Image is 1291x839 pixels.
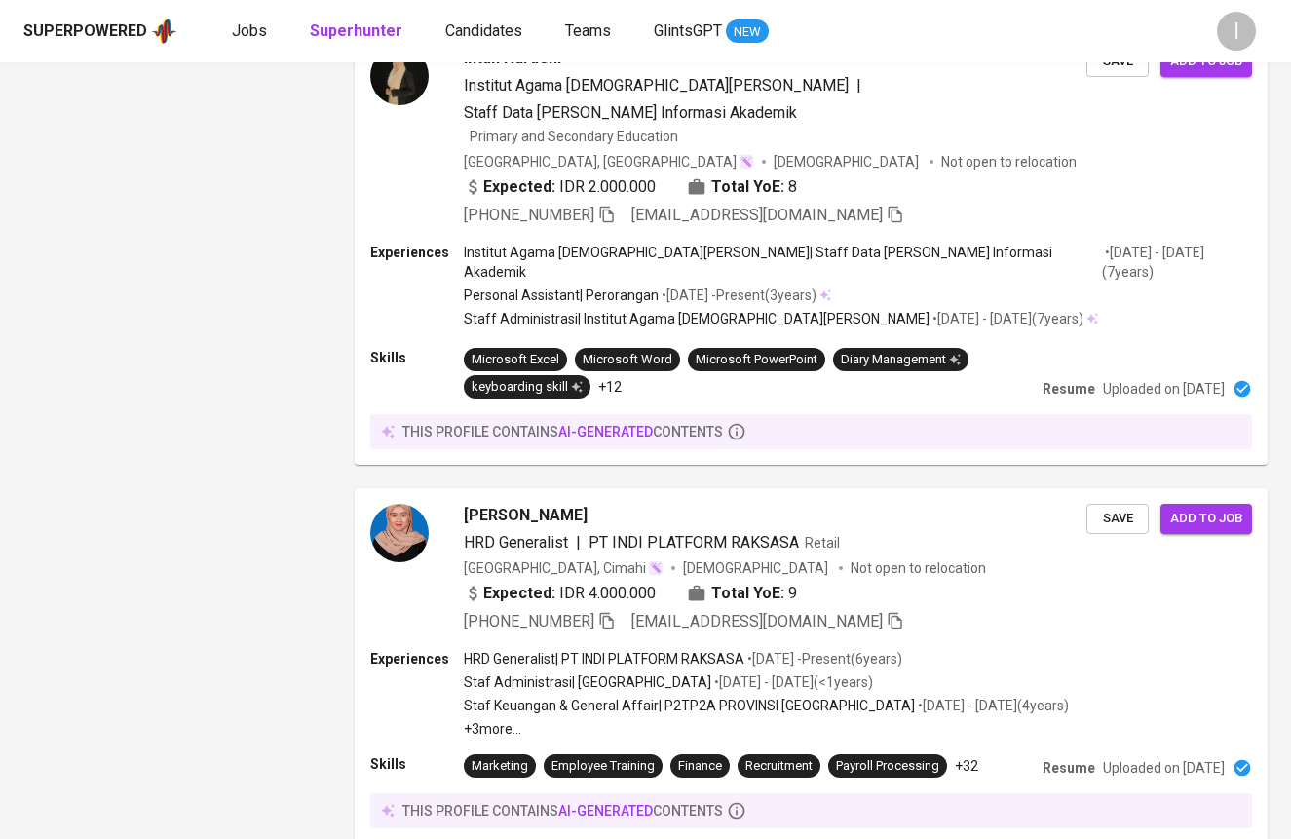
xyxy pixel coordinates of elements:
b: Total YoE: [711,175,784,199]
p: Staf Administrasi | [GEOGRAPHIC_DATA] [464,672,711,692]
div: I [1217,12,1256,51]
p: • [DATE] - Present ( 3 years ) [659,286,816,305]
a: Jobs [232,19,271,44]
p: • [DATE] - [DATE] ( 7 years ) [1102,243,1252,282]
img: 745dc587c5ec95d4791a85d687c8d6de.jpg [370,47,429,105]
div: Microsoft Excel [472,351,559,369]
div: [GEOGRAPHIC_DATA], [GEOGRAPHIC_DATA] [464,152,754,172]
p: • [DATE] - Present ( 6 years ) [744,649,902,668]
p: Uploaded on [DATE] [1103,758,1225,778]
img: bfb82a2920b7fda34086259074f0e0ec.jpeg [370,504,429,562]
button: Add to job [1160,504,1252,534]
span: [EMAIL_ADDRESS][DOMAIN_NAME] [631,612,883,630]
p: Experiences [370,243,464,262]
span: Staff Data [PERSON_NAME] Informasi Akademik [464,103,797,122]
span: PT INDI PLATFORM RAKSASA [589,533,799,552]
button: Save [1086,504,1149,534]
span: | [856,74,861,97]
span: Teams [565,21,611,40]
p: +32 [955,756,978,776]
p: Experiences [370,649,464,668]
div: Finance [678,757,722,776]
div: IDR 4.000.000 [464,582,656,605]
div: Payroll Processing [836,757,939,776]
span: [PHONE_NUMBER] [464,206,594,224]
div: Recruitment [745,757,813,776]
p: • [DATE] - [DATE] ( 7 years ) [930,309,1083,328]
span: GlintsGPT [654,21,722,40]
span: Save [1096,508,1139,530]
p: Not open to relocation [851,558,986,578]
div: [GEOGRAPHIC_DATA], Cimahi [464,558,664,578]
div: Microsoft Word [583,351,672,369]
span: Primary and Secondary Education [470,129,678,144]
p: Resume [1043,758,1095,778]
a: Superpoweredapp logo [23,17,177,46]
span: Institut Agama [DEMOGRAPHIC_DATA][PERSON_NAME] [464,76,849,95]
span: Retail [805,535,840,551]
b: Expected: [483,582,555,605]
p: Skills [370,348,464,367]
p: Skills [370,754,464,774]
p: Uploaded on [DATE] [1103,379,1225,399]
div: Employee Training [551,757,655,776]
p: • [DATE] - [DATE] ( <1 years ) [711,672,873,692]
span: HRD Generalist [464,533,568,552]
p: +3 more ... [464,719,1069,739]
p: +12 [598,377,622,397]
span: [DEMOGRAPHIC_DATA] [683,558,831,578]
div: Diary Management [841,351,961,369]
img: app logo [151,17,177,46]
div: IDR 2.000.000 [464,175,656,199]
span: [DEMOGRAPHIC_DATA] [774,152,922,172]
p: this profile contains contents [402,801,723,820]
div: Microsoft PowerPoint [696,351,817,369]
a: Candidates [445,19,526,44]
p: Not open to relocation [941,152,1077,172]
span: [PERSON_NAME] [464,504,588,527]
img: magic_wand.svg [739,154,754,170]
p: this profile contains contents [402,422,723,441]
span: | [576,531,581,554]
a: Teams [565,19,615,44]
a: GlintsGPT NEW [654,19,769,44]
b: Total YoE: [711,582,784,605]
b: Expected: [483,175,555,199]
span: Add to job [1170,508,1242,530]
a: Superhunter [310,19,406,44]
b: Superhunter [310,21,402,40]
p: Staff Administrasi | Institut Agama [DEMOGRAPHIC_DATA][PERSON_NAME] [464,309,930,328]
p: • [DATE] - [DATE] ( 4 years ) [915,696,1069,715]
p: Staf Keuangan & General Affair | P2TP2A PROVINSI [GEOGRAPHIC_DATA] [464,696,915,715]
span: 8 [788,175,797,199]
div: Marketing [472,757,528,776]
p: Personal Assistant | Perorangan [464,286,659,305]
span: [PHONE_NUMBER] [464,612,594,630]
span: AI-generated [558,803,653,819]
span: 9 [788,582,797,605]
p: Resume [1043,379,1095,399]
p: HRD Generalist | PT INDI PLATFORM RAKSASA [464,649,744,668]
p: Institut Agama [DEMOGRAPHIC_DATA][PERSON_NAME] | Staff Data [PERSON_NAME] Informasi Akademik [464,243,1102,282]
span: Candidates [445,21,522,40]
div: keyboarding skill [472,378,583,397]
img: magic_wand.svg [648,560,664,576]
a: Intan NuraeniInstitut Agama [DEMOGRAPHIC_DATA][PERSON_NAME]|Staff Data [PERSON_NAME] Informasi Ak... [355,31,1268,465]
div: Superpowered [23,20,147,43]
span: Jobs [232,21,267,40]
span: NEW [726,22,769,42]
span: AI-generated [558,424,653,439]
span: [EMAIL_ADDRESS][DOMAIN_NAME] [631,206,883,224]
